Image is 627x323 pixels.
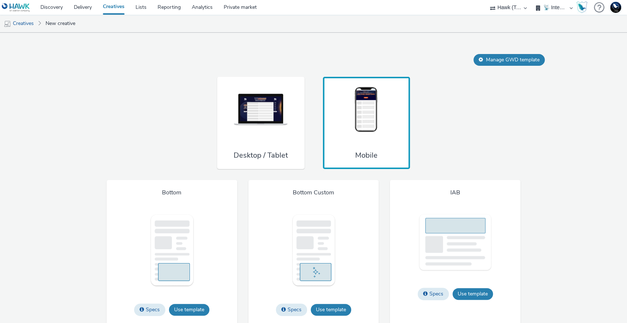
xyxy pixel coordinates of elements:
[169,304,209,316] button: Use template
[291,213,336,287] img: thumbnail of rich media template
[149,213,194,287] img: thumbnail of rich media template
[473,54,545,66] button: Manage GWD template
[134,304,165,316] button: Specs
[311,304,351,316] button: Use template
[453,288,493,300] button: Use template
[42,15,79,32] a: New creative
[450,189,460,197] h4: IAB
[293,189,334,197] h4: Bottom Custom
[576,1,590,13] a: Hawk Academy
[339,86,394,134] img: thumbnail of rich media mobile type
[576,1,587,13] img: Hawk Academy
[162,189,181,197] h4: Bottom
[2,3,30,12] img: undefined Logo
[418,213,492,271] img: thumbnail of rich media template
[610,2,621,13] img: Support Hawk
[234,150,288,160] h3: Desktop / Tablet
[4,20,11,28] img: mobile
[276,304,307,316] button: Specs
[355,150,378,160] h3: Mobile
[418,288,449,300] button: Specs
[233,86,288,134] img: thumbnail of rich media desktop type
